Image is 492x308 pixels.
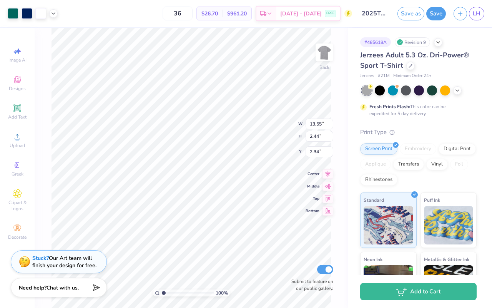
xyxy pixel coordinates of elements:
img: Standard [364,206,413,244]
img: Metallic & Glitter Ink [424,265,474,304]
span: Clipart & logos [4,199,31,212]
img: Neon Ink [364,265,413,304]
div: Embroidery [400,143,436,155]
div: # 485618A [360,37,391,47]
span: Minimum Order: 24 + [393,73,432,79]
strong: Stuck? [32,254,49,262]
span: Upload [10,142,25,149]
button: Add to Cart [360,283,477,300]
span: # 21M [378,73,389,79]
span: $26.70 [201,10,218,18]
span: FREE [326,11,334,16]
span: Jerzees [360,73,374,79]
div: Vinyl [426,159,448,170]
input: – – [163,7,193,20]
div: Foil [450,159,468,170]
span: Bottom [306,208,319,214]
input: Untitled Design [356,6,394,21]
strong: Fresh Prints Flash: [369,104,410,110]
span: Metallic & Glitter Ink [424,255,469,263]
span: $961.20 [227,10,247,18]
div: Our Art team will finish your design for free. [32,254,96,269]
div: Print Type [360,128,477,137]
span: LH [473,9,480,18]
span: Chat with us. [47,284,79,291]
button: Save as [397,7,424,20]
div: Screen Print [360,143,397,155]
strong: Need help? [19,284,47,291]
span: Image AI [8,57,27,63]
div: Rhinestones [360,174,397,186]
span: Neon Ink [364,255,382,263]
span: Center [306,171,319,177]
span: Standard [364,196,384,204]
span: [DATE] - [DATE] [280,10,322,18]
div: Digital Print [439,143,476,155]
span: Greek [12,171,23,177]
div: Back [319,64,329,71]
span: Add Text [8,114,27,120]
label: Submit to feature on our public gallery. [287,278,333,292]
div: Transfers [393,159,424,170]
img: Puff Ink [424,206,474,244]
span: Jerzees Adult 5.3 Oz. Dri-Power® Sport T-Shirt [360,50,469,70]
span: Middle [306,184,319,189]
span: Top [306,196,319,201]
span: Puff Ink [424,196,440,204]
img: Back [317,45,332,60]
span: Decorate [8,234,27,240]
div: This color can be expedited for 5 day delivery. [369,103,464,117]
div: Revision 9 [395,37,430,47]
span: 100 % [216,290,228,296]
span: Designs [9,85,26,92]
div: Applique [360,159,391,170]
button: Save [426,7,446,20]
a: LH [469,7,484,20]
